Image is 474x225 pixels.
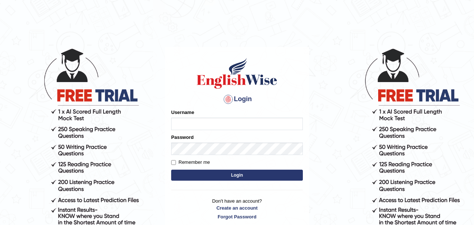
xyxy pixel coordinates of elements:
[171,93,303,105] h4: Login
[171,160,176,165] input: Remember me
[171,213,303,220] a: Forgot Password
[171,198,303,220] p: Don't have an account?
[171,134,193,141] label: Password
[171,170,303,181] button: Login
[171,109,194,116] label: Username
[195,57,279,90] img: Logo of English Wise sign in for intelligent practice with AI
[171,204,303,211] a: Create an account
[171,159,210,166] label: Remember me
